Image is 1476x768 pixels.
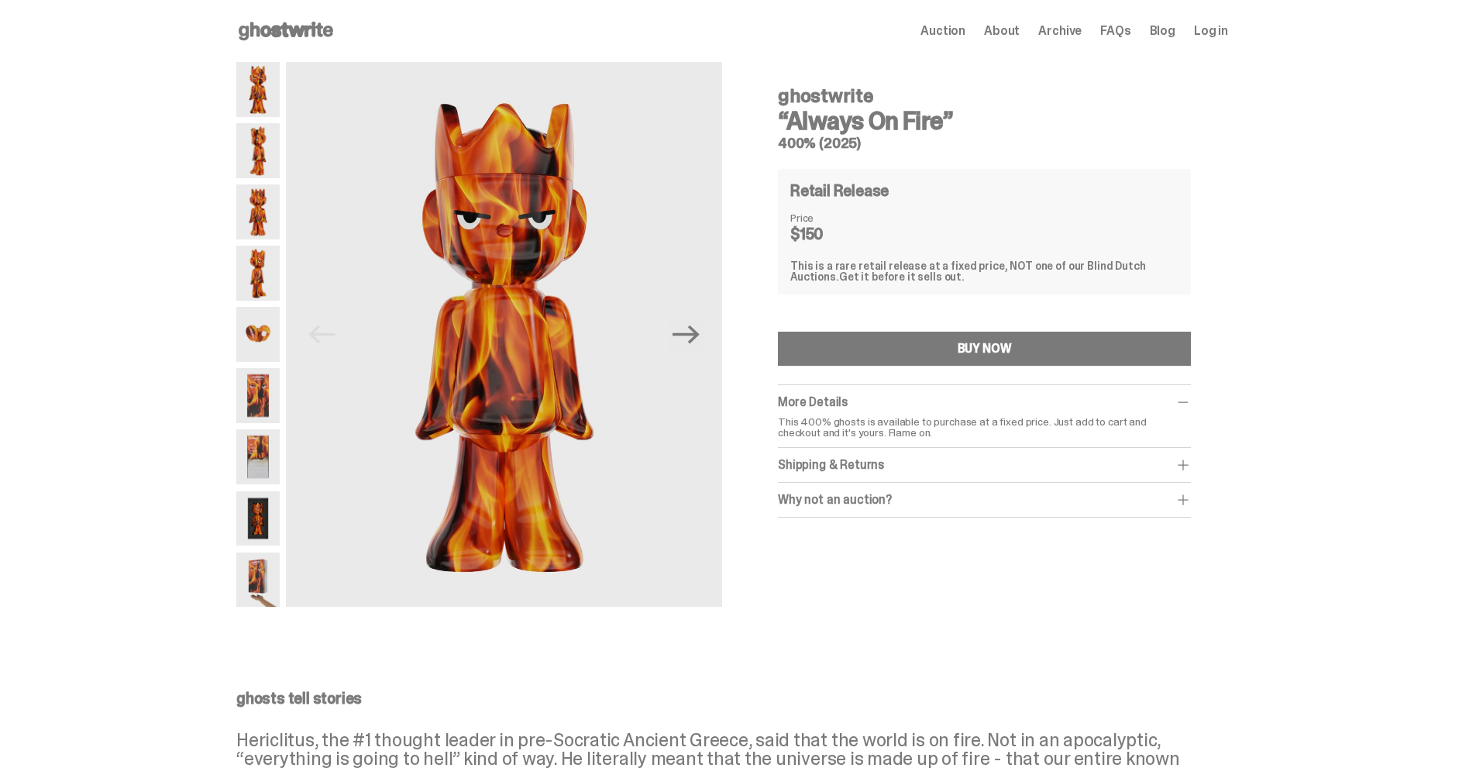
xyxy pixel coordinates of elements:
img: Always-On-Fire---Website-Archive.2491X.png [236,368,280,423]
img: Always-On-Fire---Website-Archive.2484X.png [236,62,280,117]
a: Archive [1038,25,1082,37]
h4: Retail Release [790,183,889,198]
div: BUY NOW [958,343,1012,355]
h5: 400% (2025) [778,136,1191,150]
span: More Details [778,394,848,410]
dd: $150 [790,226,868,242]
span: Get it before it sells out. [839,270,965,284]
p: ghosts tell stories [236,691,1228,706]
img: Always-On-Fire---Website-Archive.2494X.png [236,429,280,484]
img: Always-On-Fire---Website-Archive.2497X.png [236,491,280,546]
img: Always-On-Fire---Website-Archive.2489X.png [236,246,280,301]
a: Log in [1194,25,1228,37]
a: FAQs [1100,25,1130,37]
div: This is a rare retail release at a fixed price, NOT one of our Blind Dutch Auctions. [790,260,1178,282]
div: Why not an auction? [778,492,1191,508]
a: Auction [920,25,965,37]
button: BUY NOW [778,332,1191,366]
img: Always-On-Fire---Website-Archive.2484X.png [286,62,722,607]
p: This 400% ghosts is available to purchase at a fixed price. Just add to cart and checkout and it'... [778,416,1191,438]
a: Blog [1150,25,1175,37]
img: Always-On-Fire---Website-Archive.2522XX.png [236,553,280,608]
dt: Price [790,212,868,223]
button: Next [669,318,704,352]
a: About [984,25,1020,37]
img: Always-On-Fire---Website-Archive.2487X.png [236,184,280,239]
h3: “Always On Fire” [778,108,1191,133]
div: Shipping & Returns [778,457,1191,473]
h4: ghostwrite [778,87,1191,105]
img: Always-On-Fire---Website-Archive.2490X.png [236,307,280,362]
img: Always-On-Fire---Website-Archive.2485X.png [236,123,280,178]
